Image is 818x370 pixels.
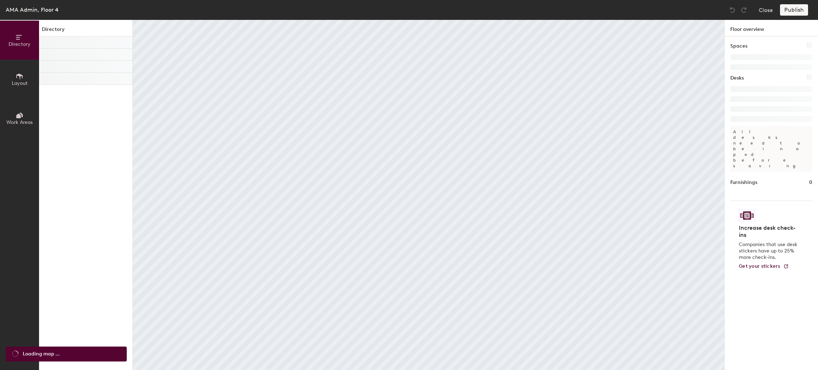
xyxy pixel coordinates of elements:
[729,6,736,13] img: Undo
[739,210,755,222] img: Sticker logo
[759,4,773,16] button: Close
[39,26,132,37] h1: Directory
[730,74,744,82] h1: Desks
[730,42,747,50] h1: Spaces
[9,41,31,47] span: Directory
[730,179,757,186] h1: Furnishings
[6,119,33,125] span: Work Areas
[740,6,747,13] img: Redo
[12,80,28,86] span: Layout
[739,263,780,269] span: Get your stickers
[739,224,800,239] h4: Increase desk check-ins
[739,263,789,270] a: Get your stickers
[6,5,59,14] div: AMA Admin, Floor 4
[730,126,812,172] p: All desks need to be in a pod before saving
[739,241,800,261] p: Companies that use desk stickers have up to 25% more check-ins.
[809,179,812,186] h1: 0
[725,20,818,37] h1: Floor overview
[23,350,60,358] span: Loading map ...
